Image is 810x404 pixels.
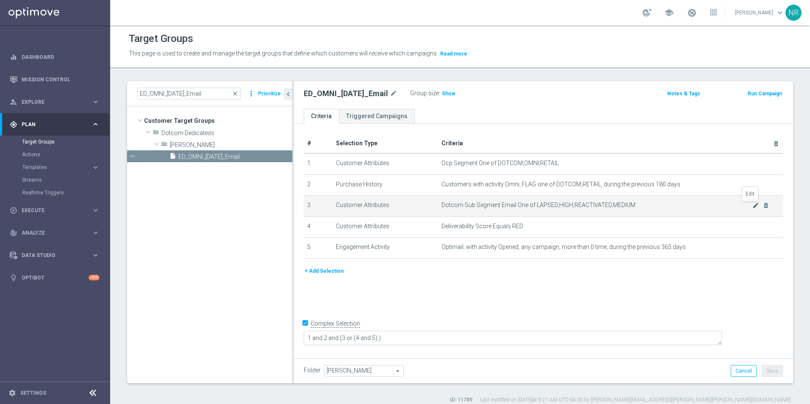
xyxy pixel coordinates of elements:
[10,68,100,91] div: Mission Control
[304,134,333,153] th: #
[22,151,88,158] a: Actions
[137,88,241,100] input: Quick find group or folder
[304,238,333,259] td: 5
[89,275,100,280] div: +10
[92,120,100,128] i: keyboard_arrow_right
[441,160,559,167] span: Ocp Segment One of DOTCOM,OMNI,RETAIL
[441,140,463,147] span: Criteria
[304,367,321,374] label: Folder
[22,230,92,235] span: Analyze
[170,141,292,149] span: Johnny
[22,165,83,170] span: Templates
[10,229,17,237] i: track_changes
[304,216,333,238] td: 4
[22,189,88,196] a: Realtime Triggers
[144,115,292,127] span: Customer Target Groups
[9,121,100,128] button: gps_fixed Plan keyboard_arrow_right
[129,33,193,45] h1: Target Groups
[304,89,388,99] h2: ED_OMNI_[DATE]_Email
[22,68,100,91] a: Mission Control
[129,50,438,57] span: This page is used to create and manage the target groups that define which customers will receive...
[161,130,292,137] span: Dotcom Dedicateds
[22,136,109,148] div: Target Groups
[304,153,333,174] td: 1
[333,238,438,259] td: Engagement Activity
[92,229,100,237] i: keyboard_arrow_right
[22,174,109,186] div: Streams
[22,253,92,258] span: Data Studio
[257,88,282,100] button: Prioritize
[773,140,779,147] i: delete_forever
[333,134,438,153] th: Selection Type
[9,99,100,105] button: person_search Explore keyboard_arrow_right
[22,164,100,171] button: Templates keyboard_arrow_right
[92,98,100,106] i: keyboard_arrow_right
[441,223,523,230] span: Deliverability Score Equals RED
[22,46,100,68] a: Dashboard
[92,206,100,214] i: keyboard_arrow_right
[10,121,17,128] i: gps_fixed
[284,90,292,98] i: chevron_left
[480,396,791,404] label: Last modified on [DATE] at 9:27 AM UTC-04:00 by [PERSON_NAME][EMAIL_ADDRESS][PERSON_NAME][PERSON_...
[9,230,100,236] div: track_changes Analyze keyboard_arrow_right
[304,266,344,276] button: + Add Selection
[763,202,769,209] i: delete_forever
[390,89,397,99] i: mode_edit
[9,54,100,61] button: equalizer Dashboard
[785,5,802,21] div: NR
[169,152,176,162] i: insert_drive_file
[441,202,752,209] span: Dotcom Sub Segment Email One of LAPSED,HIGH,REACTIVATED,MEDIUM
[10,98,17,106] i: person_search
[10,229,92,237] div: Analyze
[153,129,159,138] i: folder
[92,163,100,172] i: keyboard_arrow_right
[664,8,674,17] span: school
[9,207,100,214] button: play_circle_outline Execute keyboard_arrow_right
[10,121,92,128] div: Plan
[22,177,88,183] a: Streams
[22,186,109,199] div: Realtime Triggers
[304,174,333,196] td: 2
[9,252,100,259] button: Data Studio keyboard_arrow_right
[439,49,468,58] button: Read more
[92,251,100,259] i: keyboard_arrow_right
[666,89,701,98] button: Notes & Tags
[22,122,92,127] span: Plan
[10,53,17,61] i: equalizer
[232,90,239,97] span: close
[439,90,440,97] label: :
[161,141,168,150] i: folder
[178,153,292,160] span: ED_OMNI_Labor_Day_Email
[333,216,438,238] td: Customer Attributes
[22,165,92,170] div: Templates
[731,365,757,377] button: Cancel
[10,98,92,106] div: Explore
[762,365,783,377] button: Save
[20,390,46,396] a: Settings
[775,8,785,17] span: keyboard_arrow_down
[22,148,109,161] div: Actions
[10,46,100,68] div: Dashboard
[752,202,759,209] i: mode_edit
[441,244,686,251] span: Optimail, with activity Opened, any campaign, more than 0 time, during the previous 365 days
[734,6,785,19] a: [PERSON_NAME]keyboard_arrow_down
[10,252,92,259] div: Data Studio
[747,89,783,98] button: Run Campaign
[410,90,439,97] label: Group size
[441,181,680,188] span: Customers with activity Omni, FLAG one of DOTCOM,RETAIL, during the previous 180 days
[22,100,92,105] span: Explore
[10,266,100,289] div: Optibot
[442,91,455,97] span: Show
[8,389,16,397] i: settings
[333,196,438,217] td: Customer Attributes
[304,109,339,124] a: Criteria
[22,138,88,145] a: Target Groups
[9,76,100,83] button: Mission Control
